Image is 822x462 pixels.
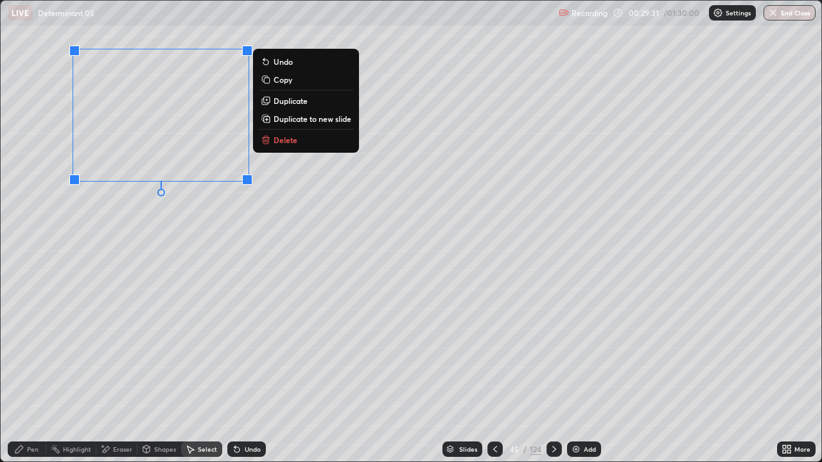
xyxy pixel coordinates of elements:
[530,443,541,455] div: 124
[245,446,261,452] div: Undo
[38,8,94,18] p: Determinant 05
[459,446,477,452] div: Slides
[713,8,723,18] img: class-settings-icons
[63,446,91,452] div: Highlight
[559,8,569,18] img: recording.375f2c34.svg
[764,5,816,21] button: End Class
[794,446,810,452] div: More
[198,446,217,452] div: Select
[258,54,354,69] button: Undo
[572,8,608,18] p: Recording
[726,10,751,16] p: Settings
[258,93,354,108] button: Duplicate
[274,96,308,106] p: Duplicate
[274,135,297,145] p: Delete
[274,56,293,67] p: Undo
[571,444,581,454] img: add-slide-button
[274,114,351,124] p: Duplicate to new slide
[584,446,596,452] div: Add
[258,72,354,87] button: Copy
[258,111,354,126] button: Duplicate to new slide
[768,8,778,18] img: end-class-cross
[154,446,176,452] div: Shapes
[523,445,527,453] div: /
[12,8,29,18] p: LIVE
[508,445,521,453] div: 45
[27,446,39,452] div: Pen
[258,132,354,148] button: Delete
[274,74,292,85] p: Copy
[113,446,132,452] div: Eraser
